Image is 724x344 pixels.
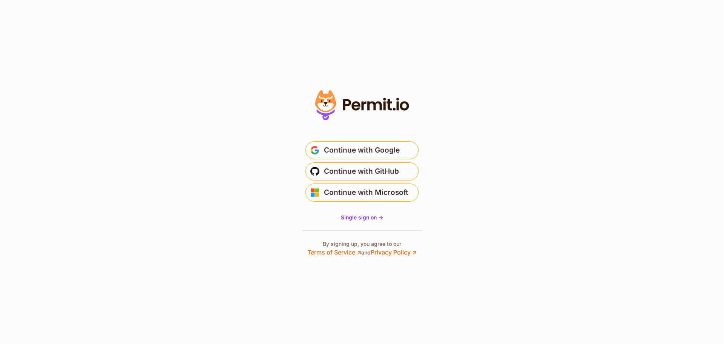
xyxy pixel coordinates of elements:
button: Continue with GitHub [305,162,419,180]
button: Continue with Google [305,141,419,159]
span: Single sign on -> [341,214,383,221]
a: Privacy Policy ↗ [371,248,417,256]
span: Continue with Microsoft [324,187,408,199]
span: Continue with Google [324,144,400,156]
p: By signing up, you agree to our and [307,240,417,257]
a: Single sign on -> [341,214,383,221]
a: Terms of Service ↗ [307,248,361,256]
button: Continue with Microsoft [305,184,419,202]
span: Continue with GitHub [324,165,399,177]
